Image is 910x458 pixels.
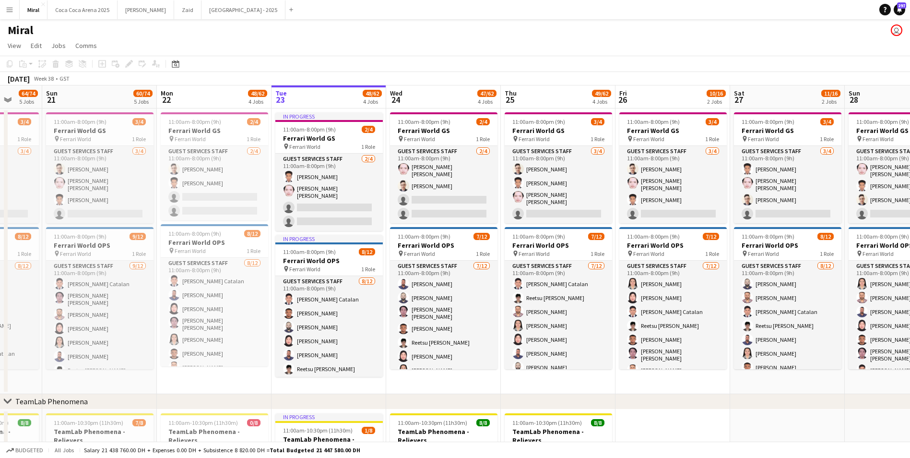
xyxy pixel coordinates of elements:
[20,0,47,19] button: Miral
[51,41,66,50] span: Jobs
[47,0,118,19] button: Coca Coca Arena 2025
[118,0,174,19] button: [PERSON_NAME]
[32,75,56,82] span: Week 38
[8,41,21,50] span: View
[891,24,902,36] app-user-avatar: Kate Oliveros
[15,397,88,406] div: TeamLab Phenomena
[8,74,30,84] div: [DATE]
[897,2,906,9] span: 297
[31,41,42,50] span: Edit
[5,445,45,456] button: Budgeted
[75,41,97,50] span: Comms
[15,447,43,454] span: Budgeted
[270,446,360,454] span: Total Budgeted 21 447 580.00 DH
[8,23,33,37] h1: Miral
[53,446,76,454] span: All jobs
[894,4,905,15] a: 297
[27,39,46,52] a: Edit
[84,446,360,454] div: Salary 21 438 760.00 DH + Expenses 0.00 DH + Subsistence 8 820.00 DH =
[174,0,201,19] button: Zaid
[59,75,70,82] div: GST
[201,0,285,19] button: [GEOGRAPHIC_DATA] - 2025
[47,39,70,52] a: Jobs
[4,39,25,52] a: View
[71,39,101,52] a: Comms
